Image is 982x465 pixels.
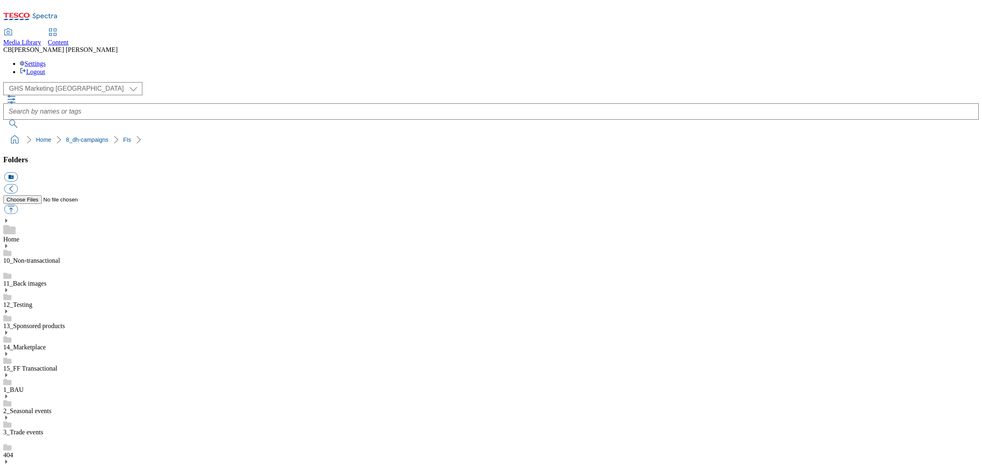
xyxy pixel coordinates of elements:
[3,301,32,308] a: 12_Testing
[3,103,979,120] input: Search by names or tags
[3,280,47,287] a: 11_Back images
[3,39,41,46] span: Media Library
[12,46,117,53] span: [PERSON_NAME] [PERSON_NAME]
[3,236,19,243] a: Home
[3,452,13,458] a: 404
[20,60,46,67] a: Settings
[3,132,979,148] nav: breadcrumb
[66,136,108,143] a: 8_dh-campaigns
[36,136,51,143] a: Home
[123,136,131,143] a: FIs
[3,365,57,372] a: 15_FF Transactional
[3,429,43,436] a: 3_Trade events
[48,29,69,46] a: Content
[3,257,60,264] a: 10_Non-transactional
[3,407,52,414] a: 2_Seasonal events
[20,68,45,75] a: Logout
[3,386,24,393] a: 1_BAU
[48,39,69,46] span: Content
[8,133,21,146] a: home
[3,344,46,351] a: 14_Marketplace
[3,322,65,329] a: 13_Sponsored products
[3,46,12,53] span: CB
[3,155,979,164] h3: Folders
[3,29,41,46] a: Media Library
